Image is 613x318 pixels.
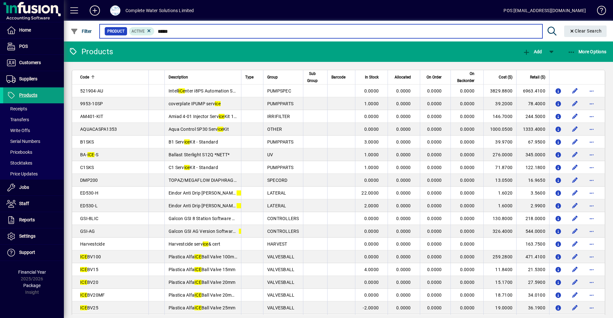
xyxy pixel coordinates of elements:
em: ICE [194,267,201,272]
td: 276.0000 [483,148,516,161]
span: Group [267,74,278,81]
span: 0.0000 [396,178,411,183]
button: More Options [566,46,608,57]
span: Settings [19,233,35,239]
button: Edit [570,124,580,134]
span: BA- -S [80,152,98,157]
span: 0.0000 [364,127,379,132]
span: Description [169,74,188,81]
span: VALVESBALL [267,280,295,285]
span: Stocktakes [6,160,32,166]
mat-chip: Activation Status: Active [129,27,155,35]
td: 122.1800 [516,161,549,174]
td: 36.1900 [516,301,549,314]
span: 0.0000 [427,178,442,183]
span: 0.0000 [427,101,442,106]
span: Harvestcide serv & cert [169,241,220,247]
span: Transfers [6,117,29,122]
span: More Options [568,49,607,54]
span: Aqua Control SP30 Serv Kit [169,127,229,132]
span: Barcode [331,74,345,81]
em: ice [217,127,223,132]
button: Edit [570,213,580,224]
span: On Backorder [455,70,474,84]
span: 9953-10SP [80,101,103,106]
span: 0.0000 [460,101,475,106]
button: Add [521,46,543,57]
em: iCe [178,88,185,93]
td: 163.7500 [516,238,549,250]
button: Edit [570,175,580,185]
span: 0.0000 [460,88,475,93]
em: ICE [80,267,87,272]
span: VALVESBALL [267,292,295,298]
a: Settings [3,228,64,244]
span: ED530-H [80,190,98,196]
span: HARVEST [267,241,287,247]
div: Group [267,74,299,81]
span: AM401-KIT [80,114,103,119]
button: More options [587,124,597,134]
td: 544.0000 [516,225,549,238]
span: 0.0000 [396,203,411,208]
span: 0.0000 [460,152,475,157]
span: -2.0000 [363,305,379,310]
td: 1333.4000 [516,123,549,136]
em: ICE [80,292,87,298]
span: Plastica Alfa Ball Valve 25mm [169,305,236,310]
span: BV20 [80,280,98,285]
div: On Order [424,74,448,81]
td: 1.6020 [483,187,516,199]
td: 16.9650 [516,174,549,187]
button: More options [587,226,597,236]
span: Galcon GSI 8 Station Software Upgrade L nse [169,216,266,221]
td: 244.5000 [516,110,549,123]
span: 0.0000 [396,139,411,144]
span: 0.0000 [460,280,475,285]
em: ICE [194,280,201,285]
span: Galcon GSI AG Version Software L nse [169,229,252,234]
span: 0.0000 [396,305,411,310]
span: 2.0000 [364,203,379,208]
button: Edit [570,290,580,300]
span: 0.0000 [364,229,379,234]
td: 34.0100 [516,289,549,301]
span: 0.0000 [364,88,379,93]
div: Description [169,74,237,81]
button: Clear [564,26,607,37]
span: Eindor Anti Drip [PERSON_NAME] 530 1.5atm [169,190,266,196]
span: Ballast Sterlight S12Q *NETT* [169,152,230,157]
span: Product [107,28,125,34]
em: ice [219,114,224,119]
td: 471.4100 [516,250,549,263]
span: 1.0000 [364,165,379,170]
em: ice [237,203,242,208]
span: 22.0000 [361,190,379,196]
span: 0.0000 [427,114,442,119]
div: POS [EMAIL_ADDRESS][DOMAIN_NAME] [503,5,586,16]
span: 0.0000 [396,152,411,157]
span: 0.0000 [396,114,411,119]
span: Harvestcide [80,241,105,247]
span: 3.0000 [364,139,379,144]
button: Edit [570,111,580,122]
em: ice [215,101,221,106]
td: 78.4000 [516,97,549,110]
span: 0.0000 [427,190,442,196]
span: CONTROLLERS [267,216,299,221]
em: ice [237,190,242,196]
em: ICE [80,305,87,310]
div: Code [80,74,145,81]
button: Edit [570,239,580,249]
td: 3829.8800 [483,85,516,97]
span: BV25 [80,305,98,310]
button: More options [587,188,597,198]
span: Price Updates [6,171,38,176]
span: 4.0000 [364,267,379,272]
button: Filter [69,26,94,37]
span: ED530-L [80,203,98,208]
span: 0.0000 [396,165,411,170]
span: UV [267,152,273,157]
span: 0.0000 [460,254,475,259]
a: POS [3,39,64,55]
